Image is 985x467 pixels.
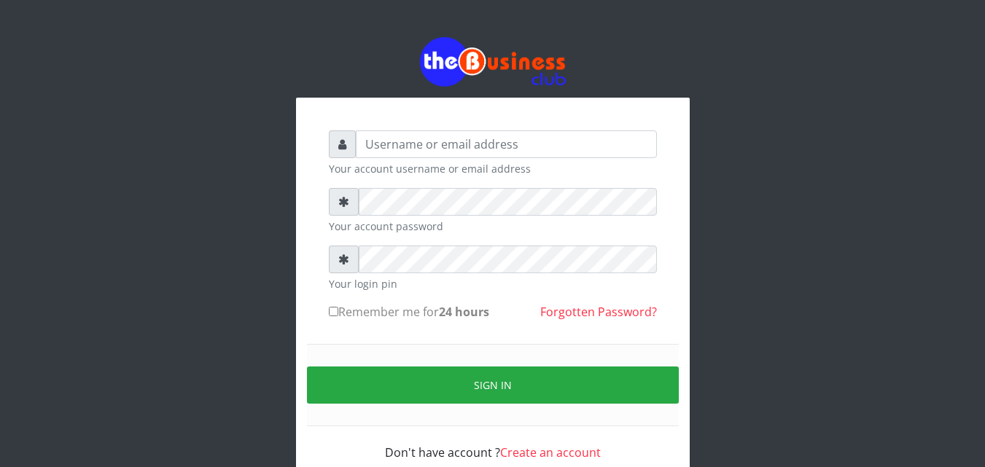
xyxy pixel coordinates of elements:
input: Username or email address [356,130,657,158]
button: Sign in [307,366,679,404]
label: Remember me for [329,303,489,321]
b: 24 hours [439,304,489,320]
small: Your login pin [329,276,657,291]
a: Forgotten Password? [540,304,657,320]
small: Your account password [329,219,657,234]
a: Create an account [500,444,601,460]
input: Remember me for24 hours [329,307,338,316]
small: Your account username or email address [329,161,657,176]
div: Don't have account ? [329,426,657,461]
